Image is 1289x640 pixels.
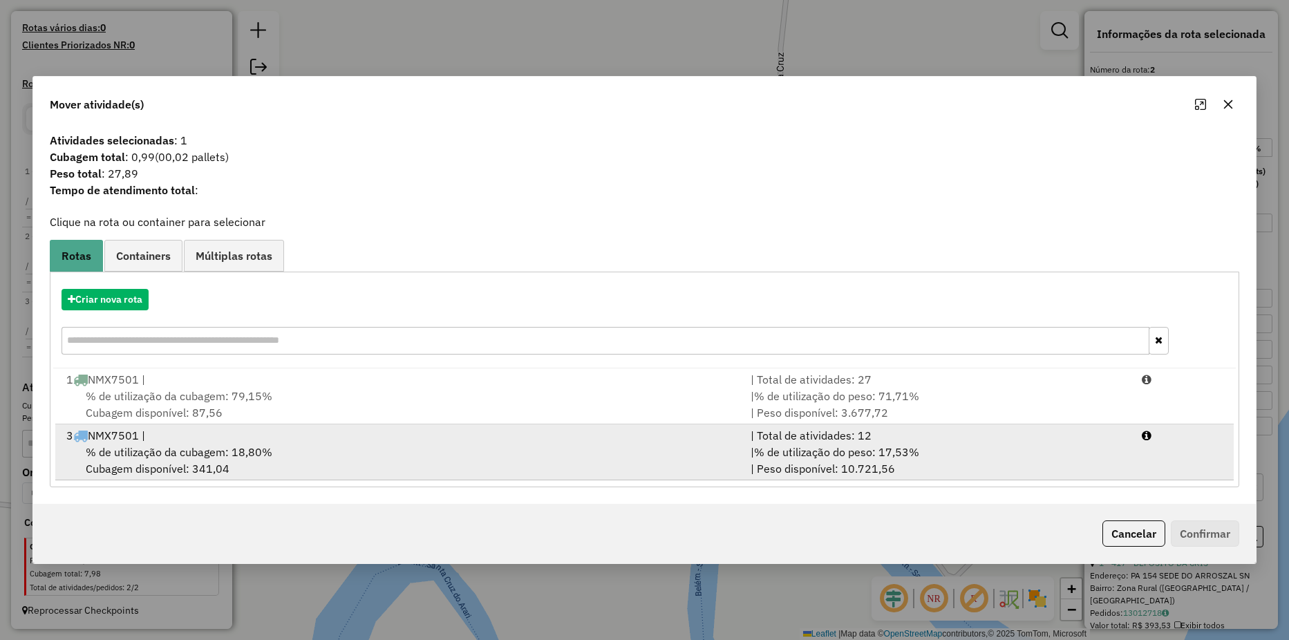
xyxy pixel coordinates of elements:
[116,250,171,261] span: Containers
[742,444,1133,477] div: | | Peso disponível: 10.721,56
[742,388,1133,421] div: | | Peso disponível: 3.677,72
[1189,93,1212,115] button: Maximize
[58,427,742,444] div: 3 NMX7501 |
[41,132,1248,149] span: : 1
[86,389,272,403] span: % de utilização da cubagem: 79,15%
[742,371,1133,388] div: | Total de atividades: 27
[50,183,195,197] strong: Tempo de atendimento total
[62,289,149,310] button: Criar nova rota
[1142,374,1151,385] i: Porcentagens após mover as atividades: Cubagem: 79,39% Peso: 71,92%
[41,165,1248,182] span: : 27,89
[58,371,742,388] div: 1 NMX7501 |
[58,444,742,477] div: Cubagem disponível: 341,04
[50,167,102,180] strong: Peso total
[50,133,174,147] strong: Atividades selecionadas
[50,150,125,164] strong: Cubagem total
[86,445,272,459] span: % de utilização da cubagem: 18,80%
[155,150,229,164] span: (00,02 pallets)
[41,182,1248,198] span: :
[754,445,919,459] span: % de utilização do peso: 17,53%
[754,389,919,403] span: % de utilização do peso: 71,71%
[41,149,1248,165] span: : 0,99
[1102,520,1165,547] button: Cancelar
[1142,430,1151,441] i: Porcentagens após mover as atividades: Cubagem: 19,03% Peso: 17,74%
[742,427,1133,444] div: | Total de atividades: 12
[62,250,91,261] span: Rotas
[196,250,272,261] span: Múltiplas rotas
[58,388,742,421] div: Cubagem disponível: 87,56
[50,96,144,113] span: Mover atividade(s)
[50,214,265,230] label: Clique na rota ou container para selecionar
